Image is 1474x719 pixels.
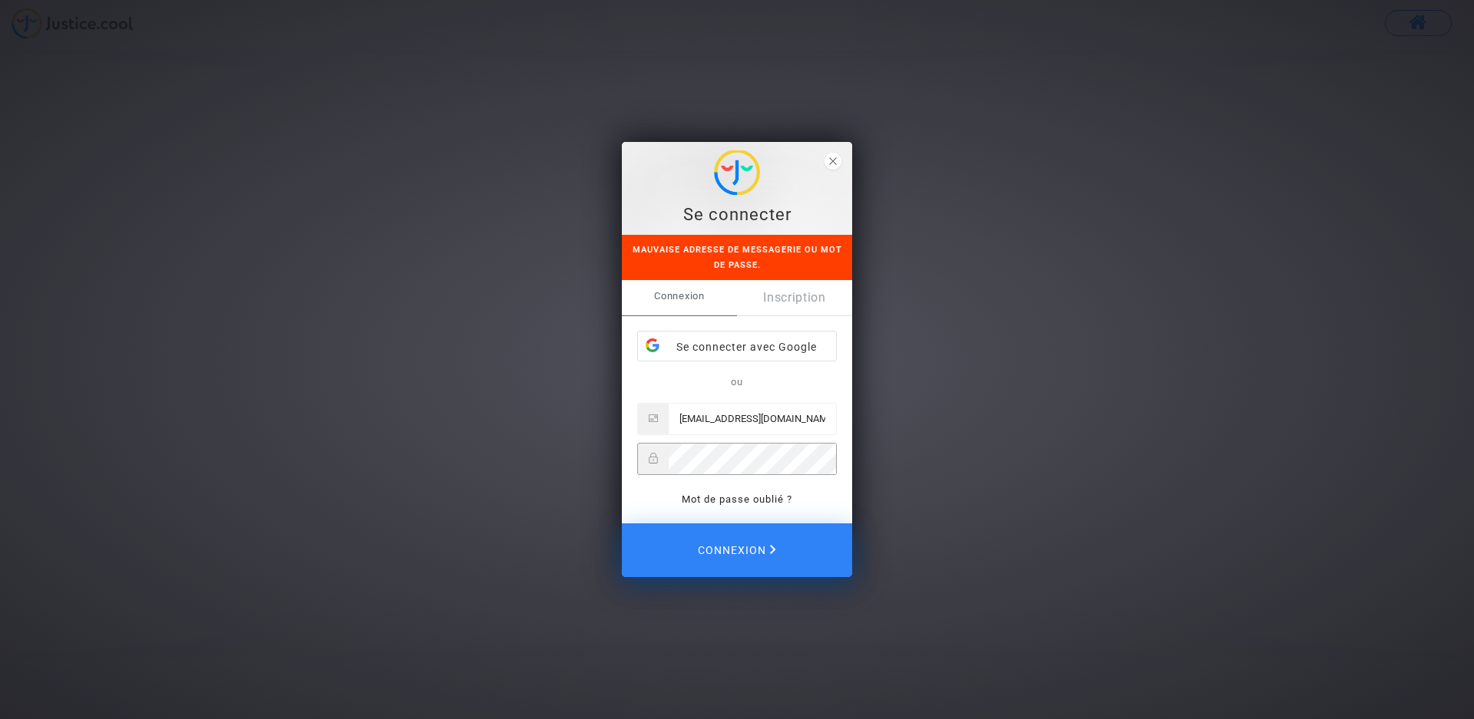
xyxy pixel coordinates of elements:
span: Connexion [622,280,737,312]
div: Se connecter avec Google [638,331,836,362]
a: Inscription [737,280,852,315]
span: close [825,153,841,170]
input: Email [669,404,836,434]
span: Connexion [698,534,776,566]
span: ou [731,376,743,388]
input: Password [669,444,836,474]
button: Connexion [622,523,852,577]
a: Mot de passe oublié ? [682,493,792,505]
div: Se connecter [630,203,844,226]
span: Mauvaise adresse de messagerie ou mot de passe. [633,245,842,270]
